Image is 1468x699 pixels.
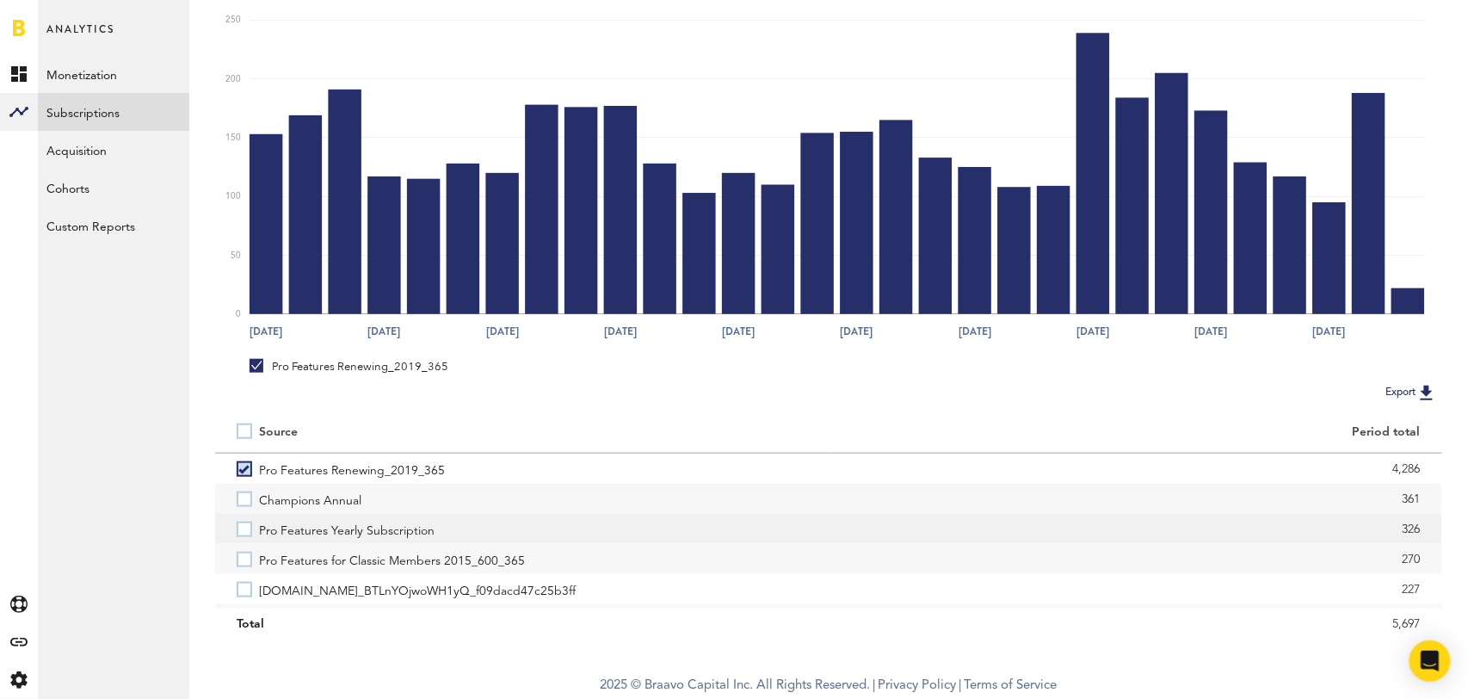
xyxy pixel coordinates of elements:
[604,325,637,340] text: [DATE]
[850,425,1421,440] div: Period total
[237,611,807,637] div: Total
[879,679,957,692] a: Privacy Policy
[38,93,189,131] a: Subscriptions
[850,547,1421,572] div: 270
[38,55,189,93] a: Monetization
[250,359,448,374] div: Pro Features Renewing_2019_365
[259,425,298,440] div: Source
[36,12,98,28] span: Support
[368,325,401,340] text: [DATE]
[1313,325,1346,340] text: [DATE]
[259,544,525,574] span: Pro Features for Classic Members 2015_600_365
[259,574,576,604] span: [DOMAIN_NAME]_BTLnYOjwoWH1yQ_f09dacd47c25b3ff
[225,16,241,25] text: 250
[225,133,241,142] text: 150
[959,325,991,340] text: [DATE]
[259,484,361,514] span: Champions Annual
[259,604,346,634] span: Golfplan Annual
[250,325,282,340] text: [DATE]
[850,486,1421,512] div: 361
[850,517,1421,542] div: 326
[841,325,873,340] text: [DATE]
[225,193,241,201] text: 100
[225,75,241,84] text: 200
[46,19,114,55] span: Analytics
[1195,325,1228,340] text: [DATE]
[601,673,871,699] span: 2025 © Braavo Capital Inc. All Rights Reserved.
[850,607,1421,633] div: 67
[1381,381,1442,404] button: Export
[38,207,189,244] a: Custom Reports
[486,325,519,340] text: [DATE]
[850,611,1421,637] div: 5,697
[1409,640,1451,682] div: Open Intercom Messenger
[1416,382,1437,403] img: Export
[259,454,445,484] span: Pro Features Renewing_2019_365
[259,514,435,544] span: Pro Features Yearly Subscription
[965,679,1058,692] a: Terms of Service
[236,310,241,319] text: 0
[231,251,241,260] text: 50
[1076,325,1109,340] text: [DATE]
[850,577,1421,603] div: 227
[850,456,1421,482] div: 4,286
[38,169,189,207] a: Cohorts
[38,131,189,169] a: Acquisition
[722,325,755,340] text: [DATE]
